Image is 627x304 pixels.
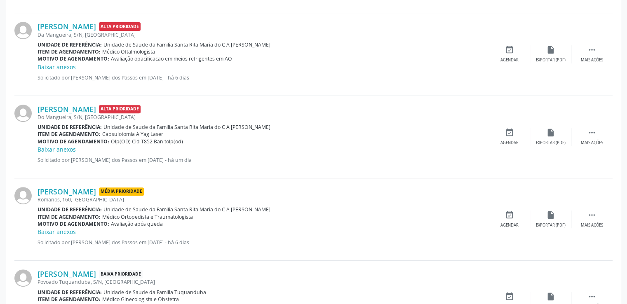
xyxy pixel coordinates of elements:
b: Item de agendamento: [38,296,101,303]
div: Do Mangueira, S/N, [GEOGRAPHIC_DATA] [38,114,489,121]
div: Agendar [500,140,519,146]
i: event_available [505,292,514,301]
span: Unidade de Saude da Familia Santa Rita Maria do C A [PERSON_NAME] [103,41,270,48]
div: Exportar (PDF) [536,57,566,63]
span: Alta Prioridade [99,105,141,114]
a: Baixar anexos [38,228,76,236]
i:  [587,210,596,220]
div: Povoado Tuquanduba, S/N, [GEOGRAPHIC_DATA] [38,278,489,285]
div: Mais ações [581,57,603,63]
b: Unidade de referência: [38,289,102,296]
i: insert_drive_file [546,45,555,54]
i: insert_drive_file [546,128,555,137]
b: Item de agendamento: [38,213,101,220]
div: Mais ações [581,140,603,146]
img: img [14,187,32,204]
div: Agendar [500,57,519,63]
div: Exportar (PDF) [536,222,566,228]
i: insert_drive_file [546,210,555,220]
a: [PERSON_NAME] [38,22,96,31]
img: img [14,22,32,39]
span: Capsulotomia A Yag Laser [102,131,163,138]
b: Motivo de agendamento: [38,55,109,62]
b: Unidade de referência: [38,124,102,131]
span: Médico Oftalmologista [102,48,155,55]
i: event_available [505,45,514,54]
p: Solicitado por [PERSON_NAME] dos Passos em [DATE] - há 6 dias [38,74,489,81]
span: Olp(OD) Cid T852 Ban tolp(od) [111,138,183,145]
span: Avaliação após queda [111,220,163,227]
span: Baixa Prioridade [99,270,143,278]
i: event_available [505,128,514,137]
a: Baixar anexos [38,145,76,153]
span: Unidade de Saude da Familia Santa Rita Maria do C A [PERSON_NAME] [103,206,270,213]
img: img [14,105,32,122]
b: Unidade de referência: [38,206,102,213]
b: Motivo de agendamento: [38,138,109,145]
a: [PERSON_NAME] [38,269,96,278]
i: event_available [505,210,514,220]
span: Unidade de Saude da Familia Santa Rita Maria do C A [PERSON_NAME] [103,124,270,131]
div: Da Mangueira, S/N, [GEOGRAPHIC_DATA] [38,31,489,38]
span: Alta Prioridade [99,22,141,31]
a: Baixar anexos [38,63,76,71]
span: Unidade de Saude da Familia Tuquanduba [103,289,206,296]
b: Item de agendamento: [38,48,101,55]
b: Item de agendamento: [38,131,101,138]
div: Exportar (PDF) [536,140,566,146]
i:  [587,45,596,54]
i:  [587,292,596,301]
b: Unidade de referência: [38,41,102,48]
i: insert_drive_file [546,292,555,301]
span: Média Prioridade [99,187,144,196]
div: Agendar [500,222,519,228]
span: Médico Ginecologista e Obstetra [102,296,179,303]
a: [PERSON_NAME] [38,187,96,196]
i:  [587,128,596,137]
p: Solicitado por [PERSON_NAME] dos Passos em [DATE] - há 6 dias [38,239,489,246]
img: img [14,269,32,287]
div: Romanos, 160, [GEOGRAPHIC_DATA] [38,196,489,203]
a: [PERSON_NAME] [38,105,96,114]
b: Motivo de agendamento: [38,220,109,227]
span: Médico Ortopedista e Traumatologista [102,213,193,220]
span: Avaliação opacificacao em meios refrigentes em AO [111,55,232,62]
div: Mais ações [581,222,603,228]
p: Solicitado por [PERSON_NAME] dos Passos em [DATE] - há um dia [38,157,489,164]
